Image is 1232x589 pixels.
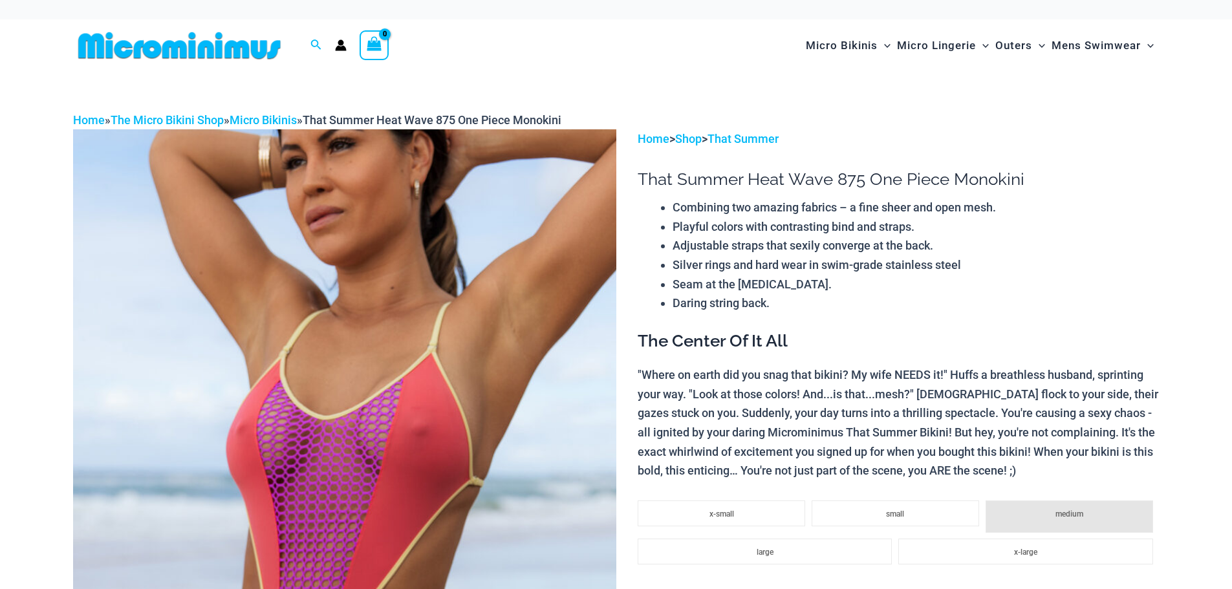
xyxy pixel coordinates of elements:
[995,29,1032,62] span: Outers
[1055,509,1083,519] span: medium
[992,26,1048,65] a: OutersMenu ToggleMenu Toggle
[803,26,894,65] a: Micro BikinisMenu ToggleMenu Toggle
[1048,26,1157,65] a: Mens SwimwearMenu ToggleMenu Toggle
[303,113,561,127] span: That Summer Heat Wave 875 One Piece Monokini
[638,129,1159,149] p: > >
[638,132,669,145] a: Home
[335,39,347,51] a: Account icon link
[897,29,976,62] span: Micro Lingerie
[638,330,1159,352] h3: The Center Of It All
[310,37,322,54] a: Search icon link
[638,500,805,526] li: x-small
[708,132,779,145] a: That Summer
[638,539,892,564] li: large
[638,169,1159,189] h1: That Summer Heat Wave 875 One Piece Monokini
[673,275,1159,294] li: Seam at the [MEDICAL_DATA].
[757,548,773,557] span: large
[675,132,702,145] a: Shop
[894,26,992,65] a: Micro LingerieMenu ToggleMenu Toggle
[230,113,297,127] a: Micro Bikinis
[73,113,105,127] a: Home
[673,236,1159,255] li: Adjustable straps that sexily converge at the back.
[806,29,878,62] span: Micro Bikinis
[986,500,1153,533] li: medium
[1014,548,1037,557] span: x-large
[638,365,1159,480] p: "Where on earth did you snag that bikini? My wife NEEDS it!" Huffs a breathless husband, sprintin...
[360,30,389,60] a: View Shopping Cart, empty
[1052,29,1141,62] span: Mens Swimwear
[1141,29,1154,62] span: Menu Toggle
[709,509,734,519] span: x-small
[976,29,989,62] span: Menu Toggle
[1032,29,1045,62] span: Menu Toggle
[898,539,1152,564] li: x-large
[886,509,904,519] span: small
[73,113,561,127] span: » » »
[673,294,1159,313] li: Daring string back.
[673,217,1159,237] li: Playful colors with contrasting bind and straps.
[111,113,224,127] a: The Micro Bikini Shop
[801,24,1160,67] nav: Site Navigation
[878,29,891,62] span: Menu Toggle
[673,198,1159,217] li: Combining two amazing fabrics – a fine sheer and open mesh.
[812,500,979,526] li: small
[673,255,1159,275] li: Silver rings and hard wear in swim-grade stainless steel
[73,31,286,60] img: MM SHOP LOGO FLAT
